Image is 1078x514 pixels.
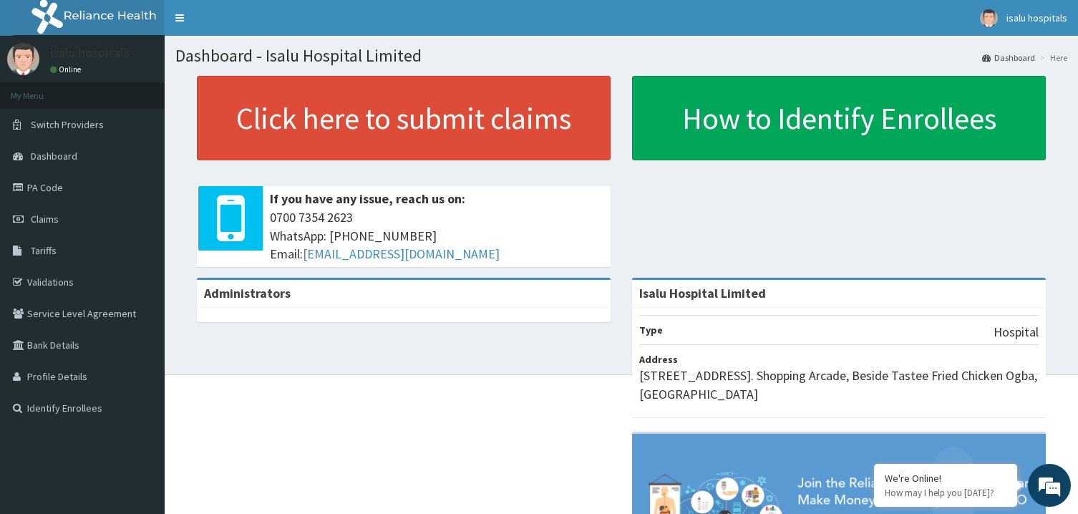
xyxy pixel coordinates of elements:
[639,367,1039,403] p: [STREET_ADDRESS]. Shopping Arcade, Beside Tastee Fried Chicken Ogba, [GEOGRAPHIC_DATA]
[639,285,766,301] strong: Isalu Hospital Limited
[204,285,291,301] b: Administrators
[270,190,465,207] b: If you have any issue, reach us on:
[639,353,678,366] b: Address
[175,47,1067,65] h1: Dashboard - Isalu Hospital Limited
[197,76,611,160] a: Click here to submit claims
[639,324,663,336] b: Type
[885,487,1006,499] p: How may I help you today?
[31,213,59,226] span: Claims
[7,43,39,75] img: User Image
[50,47,130,59] p: isalu hospitals
[31,118,104,131] span: Switch Providers
[1036,52,1067,64] li: Here
[50,64,84,74] a: Online
[1006,11,1067,24] span: isalu hospitals
[303,246,500,262] a: [EMAIL_ADDRESS][DOMAIN_NAME]
[885,472,1006,485] div: We're Online!
[632,76,1046,160] a: How to Identify Enrollees
[31,244,57,257] span: Tariffs
[982,52,1035,64] a: Dashboard
[980,9,998,27] img: User Image
[270,208,603,263] span: 0700 7354 2623 WhatsApp: [PHONE_NUMBER] Email:
[31,150,77,163] span: Dashboard
[994,323,1039,341] p: Hospital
